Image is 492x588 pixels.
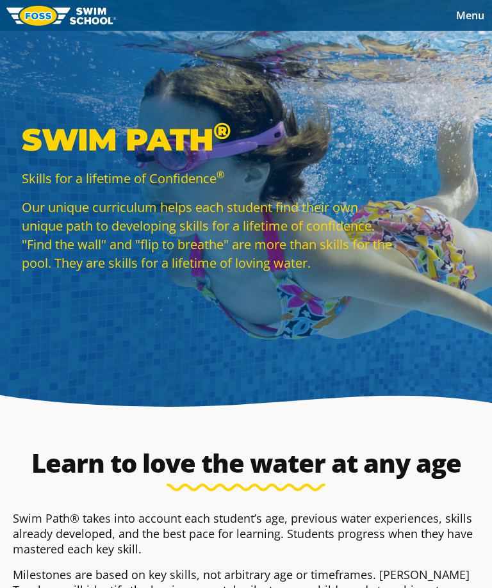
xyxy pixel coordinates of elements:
h2: Learn to love the water at any age [6,448,486,478]
p: Skills for a lifetime of Confidence [22,169,393,188]
sup: ® [217,168,224,181]
button: Toggle navigation [448,6,492,25]
p: Our unique curriculum helps each student find their own unique path to developing skills for a li... [22,198,393,272]
sup: ® [213,117,231,145]
img: FOSS Swim School Logo [6,6,116,26]
p: Swim Path® takes into account each student’s age, previous water experiences, skills already deve... [13,510,479,557]
p: Swim Path [22,120,393,159]
span: Menu [456,8,484,22]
